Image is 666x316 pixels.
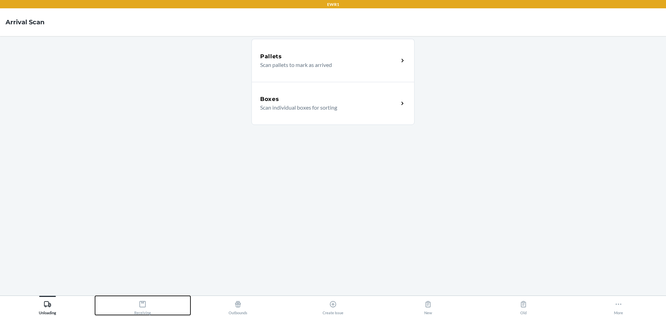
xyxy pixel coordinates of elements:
button: Outbounds [190,296,285,315]
a: BoxesScan individual boxes for sorting [251,82,415,125]
button: Create Issue [285,296,381,315]
p: EWR1 [327,1,339,8]
a: PalletsScan pallets to mark as arrived [251,39,415,82]
div: Receiving [134,298,151,315]
div: More [614,298,623,315]
h5: Boxes [260,95,279,103]
div: Create Issue [323,298,343,315]
div: Outbounds [229,298,247,315]
h4: Arrival Scan [6,18,44,27]
h5: Pallets [260,52,282,61]
button: Receiving [95,296,190,315]
p: Scan individual boxes for sorting [260,103,393,112]
p: Scan pallets to mark as arrived [260,61,393,69]
button: New [381,296,476,315]
div: New [424,298,432,315]
button: Old [476,296,571,315]
button: More [571,296,666,315]
div: Unloading [39,298,56,315]
div: Old [520,298,527,315]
